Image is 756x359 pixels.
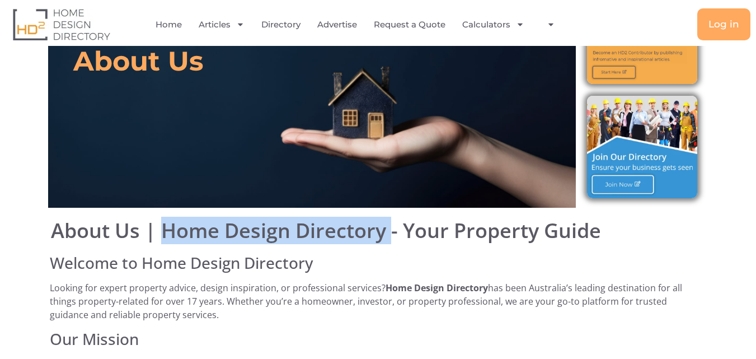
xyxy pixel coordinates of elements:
[261,12,300,38] a: Directory
[73,44,203,78] h2: About Us
[154,12,564,38] nav: Menu
[697,8,750,40] a: Log in
[708,20,739,29] span: Log in
[50,330,706,349] h3: Our Mission
[317,12,357,38] a: Advertise
[199,12,245,38] a: Articles
[51,221,706,241] h1: About Us | Home Design Directory - Your Property Guide
[50,254,706,273] h3: Welcome to Home Design Directory
[587,96,697,198] img: Join Directory
[374,12,445,38] a: Request a Quote
[156,12,182,38] a: Home
[386,282,488,294] strong: Home Design Directory
[462,12,524,38] a: Calculators
[50,281,706,321] p: Looking for expert property advice, design inspiration, or professional services? has been Austra...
